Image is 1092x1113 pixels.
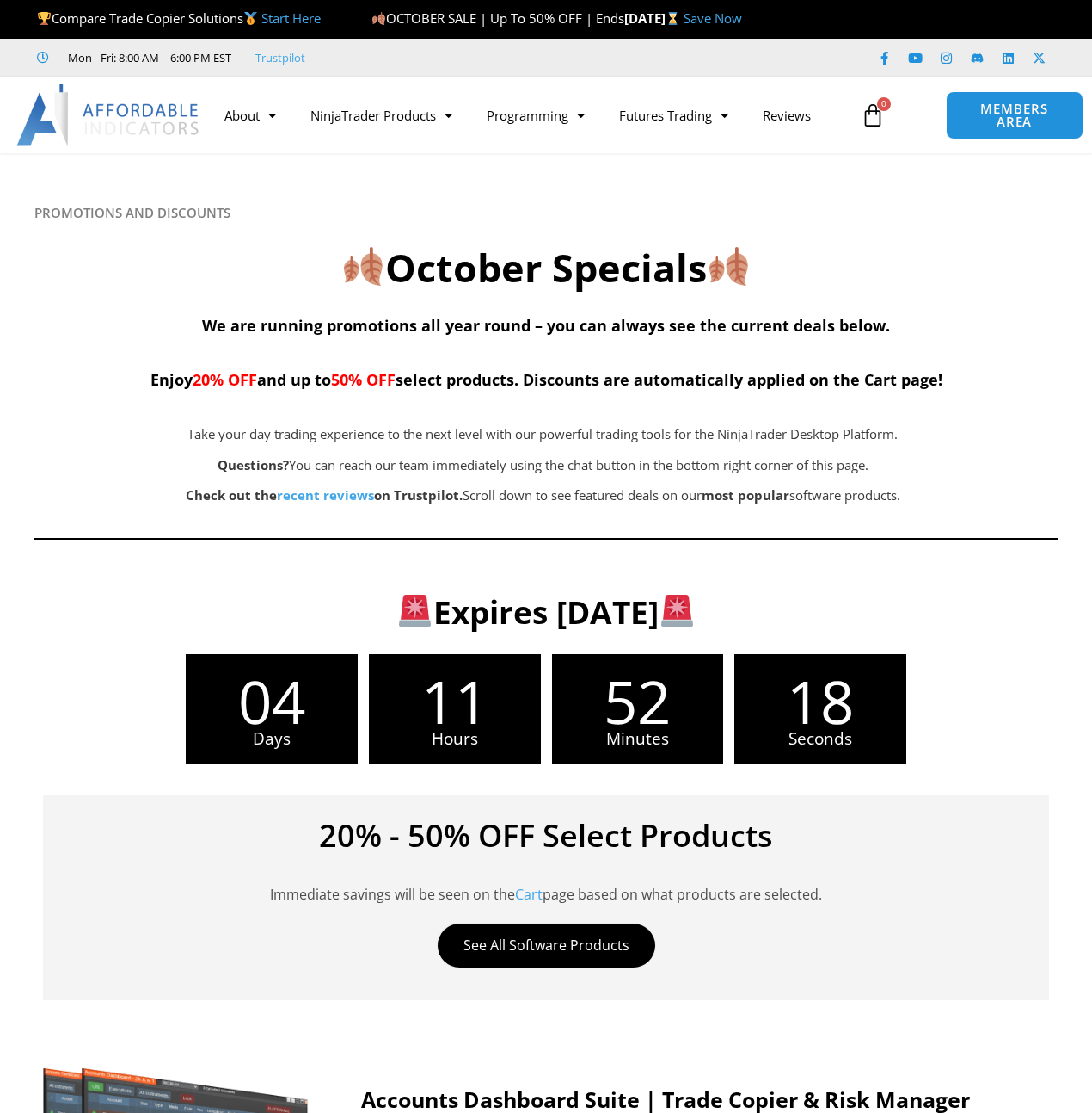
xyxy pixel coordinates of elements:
[661,595,693,627] img: 🚨
[261,9,321,27] a: Start Here
[369,731,541,747] span: Hours
[37,9,321,27] span: Compare Trade Copier Solutions
[515,885,543,904] a: Cart
[207,96,293,135] a: About
[187,425,898,442] span: Take your day trading experience to the next level with our powerful trading tools for the NinjaT...
[293,96,469,135] a: NinjaTrader Products
[277,486,374,504] a: recent reviews
[202,315,890,336] span: We are running promotions all year round – you can always see the current deals below.
[69,820,1023,851] h4: 20% - 50% OFF Select Products
[34,243,1058,294] h2: October Specials
[186,731,358,747] span: Days
[709,247,748,286] img: 🍂
[624,9,684,27] strong: [DATE]
[666,12,679,25] img: ⌛
[120,484,966,508] p: Scroll down to see featured deals on our software products.
[34,205,1058,221] h6: PROMOTIONS AND DISCOUNTS
[38,12,51,25] img: 🏆
[399,595,431,627] img: 🚨
[371,9,624,27] span: OCTOBER SALE | Up To 50% OFF | Ends
[438,924,655,968] a: See All Software Products
[16,84,201,146] img: LogoAI | Affordable Indicators – NinjaTrader
[877,97,891,111] span: 0
[734,671,906,731] span: 18
[64,47,231,68] span: Mon - Fri: 8:00 AM – 6:00 PM EST
[244,12,257,25] img: 🥇
[552,671,724,731] span: 52
[964,102,1065,128] span: MEMBERS AREA
[69,860,1023,906] p: Immediate savings will be seen on the page based on what products are selected.
[186,486,463,504] strong: Check out the on Trustpilot.
[344,247,383,286] img: 🍂
[469,96,602,135] a: Programming
[702,486,789,504] b: most popular
[369,671,541,731] span: 11
[255,47,305,68] a: Trustpilot
[331,369,396,390] span: 50% OFF
[372,12,385,25] img: 🍂
[186,671,358,731] span: 04
[602,96,745,135] a: Futures Trading
[745,96,828,135] a: Reviews
[946,91,1083,139] a: MEMBERS AREA
[218,456,289,473] strong: Questions?
[552,731,724,747] span: Minutes
[193,369,257,390] span: 20% OFF
[684,9,742,27] a: Save Now
[120,454,966,478] p: You can reach our team immediately using the chat button in the bottom right corner of this page.
[207,96,852,135] nav: Menu
[734,731,906,747] span: Seconds
[150,369,942,390] span: Enjoy and up to select products. Discounts are automatically applied on the Cart page!
[9,591,1083,633] h3: Expires [DATE]
[835,90,911,140] a: 0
